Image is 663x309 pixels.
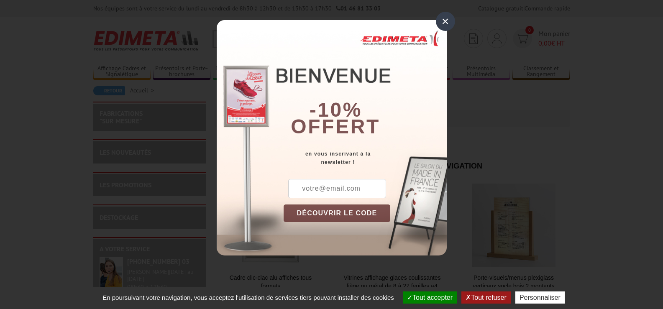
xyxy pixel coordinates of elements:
button: Tout refuser [461,291,510,304]
span: En poursuivant votre navigation, vous acceptez l'utilisation de services tiers pouvant installer ... [98,294,398,301]
div: en vous inscrivant à la newsletter ! [284,150,447,166]
input: votre@email.com [288,179,386,198]
b: -10% [310,99,362,121]
div: × [436,12,455,31]
button: Personnaliser (fenêtre modale) [515,291,565,304]
font: offert [291,115,380,138]
button: Tout accepter [403,291,457,304]
button: DÉCOUVRIR LE CODE [284,204,391,222]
